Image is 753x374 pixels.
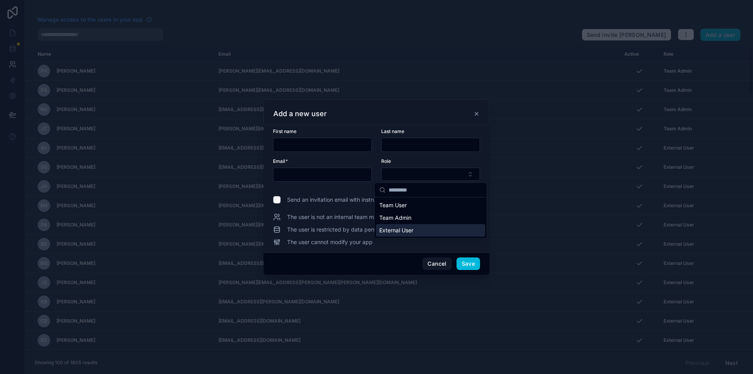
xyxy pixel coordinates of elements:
button: Cancel [422,257,451,270]
span: First name [273,128,296,134]
span: Last name [381,128,404,134]
span: Send an invitation email with instructions to log in [287,196,413,204]
input: Send an invitation email with instructions to log in [273,196,281,204]
button: Select Button [381,168,480,181]
span: The user cannot modify your app [287,238,373,246]
span: Team Admin [379,214,411,222]
span: Email [273,158,285,164]
button: Save [457,257,480,270]
span: Team User [379,201,407,209]
span: The user is restricted by data permissions [287,226,395,234]
span: Role [381,158,391,164]
span: External User [379,226,413,234]
span: The user is not an internal team member [287,213,390,221]
h3: Add a new user [273,109,327,119]
div: Suggestions [375,197,487,238]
